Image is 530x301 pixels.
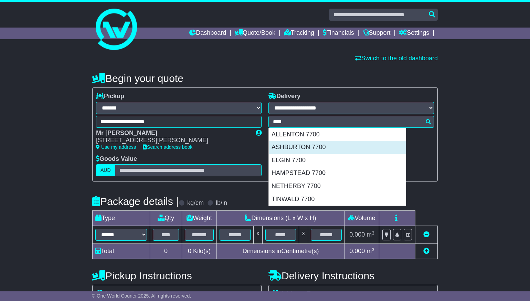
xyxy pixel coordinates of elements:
[93,211,150,226] td: Type
[372,247,374,252] sup: 3
[272,290,321,298] label: Address Type
[96,290,145,298] label: Address Type
[216,244,344,259] td: Dimensions in Centimetre(s)
[323,28,354,39] a: Financials
[187,199,204,207] label: kg/cm
[269,180,406,193] div: NETHERBY 7700
[423,248,430,255] a: Add new item
[344,211,379,226] td: Volume
[372,230,374,236] sup: 3
[284,28,314,39] a: Tracking
[253,226,262,244] td: x
[216,199,227,207] label: lb/in
[96,144,136,150] a: Use my address
[92,270,262,281] h4: Pickup Instructions
[268,93,300,100] label: Delivery
[150,244,182,259] td: 0
[92,293,191,299] span: © One World Courier 2025. All rights reserved.
[367,231,374,238] span: m
[188,248,191,255] span: 0
[349,248,365,255] span: 0.000
[143,144,192,150] a: Search address book
[363,28,391,39] a: Support
[96,155,137,163] label: Goods Value
[182,244,217,259] td: Kilo(s)
[216,211,344,226] td: Dimensions (L x W x H)
[269,167,406,180] div: HAMPSTEAD 7700
[349,231,365,238] span: 0.000
[93,244,150,259] td: Total
[96,129,249,137] div: Mr [PERSON_NAME]
[92,73,438,84] h4: Begin your quote
[268,116,434,128] typeahead: Please provide city
[269,128,406,141] div: ALLENTON 7700
[269,141,406,154] div: ASHBURTON 7700
[299,226,308,244] td: x
[189,28,226,39] a: Dashboard
[268,270,438,281] h4: Delivery Instructions
[96,164,115,176] label: AUD
[235,28,275,39] a: Quote/Book
[96,137,249,144] div: [STREET_ADDRESS][PERSON_NAME]
[150,211,182,226] td: Qty
[399,28,429,39] a: Settings
[92,196,179,207] h4: Package details |
[367,248,374,255] span: m
[269,193,406,206] div: TINWALD 7700
[355,55,438,62] a: Switch to the old dashboard
[96,93,124,100] label: Pickup
[269,154,406,167] div: ELGIN 7700
[182,211,217,226] td: Weight
[423,231,430,238] a: Remove this item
